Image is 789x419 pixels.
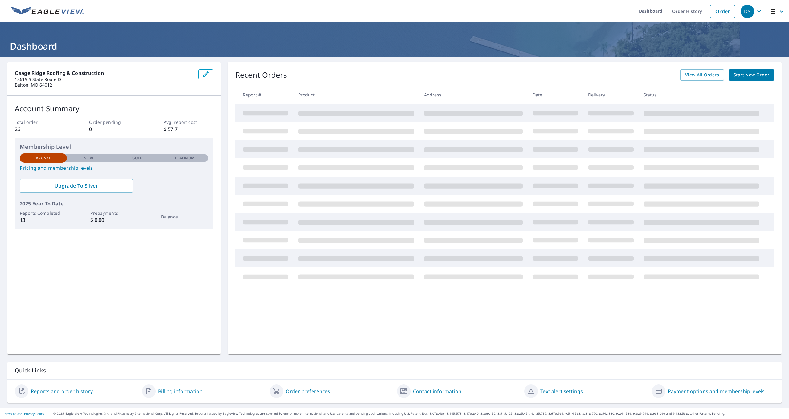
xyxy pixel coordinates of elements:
[680,69,724,81] a: View All Orders
[20,143,208,151] p: Membership Level
[36,155,51,161] p: Bronze
[164,125,213,133] p: $ 57.71
[25,182,128,189] span: Upgrade To Silver
[53,411,786,416] p: © 2025 Eagle View Technologies, Inc. and Pictometry International Corp. All Rights Reserved. Repo...
[175,155,194,161] p: Platinum
[20,179,133,193] a: Upgrade To Silver
[7,40,782,52] h1: Dashboard
[293,86,419,104] th: Product
[20,216,67,224] p: 13
[741,5,754,18] div: DS
[3,412,22,416] a: Terms of Use
[84,155,97,161] p: Silver
[11,7,84,16] img: EV Logo
[528,86,583,104] th: Date
[413,388,461,395] a: Contact information
[15,82,194,88] p: Belton, MO 64012
[89,119,139,125] p: Order pending
[15,69,194,77] p: Osage Ridge Roofing & Construction
[20,200,208,207] p: 2025 Year To Date
[583,86,639,104] th: Delivery
[3,412,44,416] p: |
[15,103,213,114] p: Account Summary
[685,71,719,79] span: View All Orders
[235,69,287,81] p: Recent Orders
[235,86,293,104] th: Report #
[90,210,137,216] p: Prepayments
[89,125,139,133] p: 0
[286,388,330,395] a: Order preferences
[20,210,67,216] p: Reports Completed
[734,71,769,79] span: Start New Order
[15,77,194,82] p: 18619 S State Route D
[15,125,64,133] p: 26
[24,412,44,416] a: Privacy Policy
[90,216,137,224] p: $ 0.00
[164,119,213,125] p: Avg. report cost
[31,388,93,395] a: Reports and order history
[15,367,774,374] p: Quick Links
[639,86,764,104] th: Status
[132,155,143,161] p: Gold
[710,5,735,18] a: Order
[15,119,64,125] p: Total order
[20,164,208,172] a: Pricing and membership levels
[419,86,528,104] th: Address
[161,214,208,220] p: Balance
[158,388,202,395] a: Billing information
[729,69,774,81] a: Start New Order
[540,388,583,395] a: Text alert settings
[668,388,765,395] a: Payment options and membership levels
